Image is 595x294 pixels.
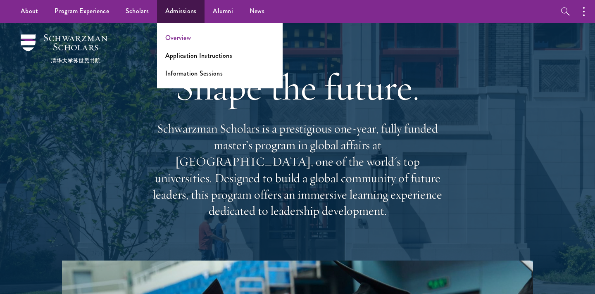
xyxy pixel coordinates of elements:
[21,34,107,63] img: Schwarzman Scholars
[165,69,223,78] a: Information Sessions
[165,33,191,43] a: Overview
[149,121,446,219] p: Schwarzman Scholars is a prestigious one-year, fully funded master’s program in global affairs at...
[165,51,232,60] a: Application Instructions
[149,64,446,110] h1: Shape the future.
